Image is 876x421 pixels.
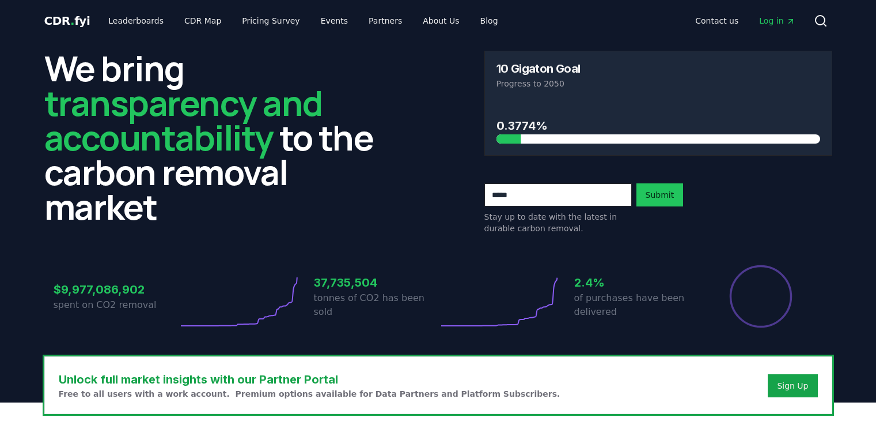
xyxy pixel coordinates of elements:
[312,10,357,31] a: Events
[496,117,820,134] h3: 0.3774%
[759,15,795,27] span: Log in
[233,10,309,31] a: Pricing Survey
[686,10,804,31] nav: Main
[59,388,560,400] p: Free to all users with a work account. Premium options available for Data Partners and Platform S...
[314,274,438,291] h3: 37,735,504
[175,10,230,31] a: CDR Map
[70,14,74,28] span: .
[496,63,581,74] h3: 10 Gigaton Goal
[54,281,178,298] h3: $9,977,086,902
[496,78,820,89] p: Progress to 2050
[44,79,323,161] span: transparency and accountability
[414,10,468,31] a: About Us
[484,211,632,234] p: Stay up to date with the latest in durable carbon removal.
[54,298,178,312] p: spent on CO2 removal
[729,264,793,329] div: Percentage of sales delivered
[99,10,173,31] a: Leaderboards
[99,10,507,31] nav: Main
[636,183,684,206] button: Submit
[359,10,411,31] a: Partners
[574,274,699,291] h3: 2.4%
[44,51,392,224] h2: We bring to the carbon removal market
[59,371,560,388] h3: Unlock full market insights with our Partner Portal
[44,14,90,28] span: CDR fyi
[314,291,438,319] p: tonnes of CO2 has been sold
[686,10,748,31] a: Contact us
[574,291,699,319] p: of purchases have been delivered
[768,374,817,397] button: Sign Up
[44,13,90,29] a: CDR.fyi
[471,10,507,31] a: Blog
[750,10,804,31] a: Log in
[777,380,808,392] a: Sign Up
